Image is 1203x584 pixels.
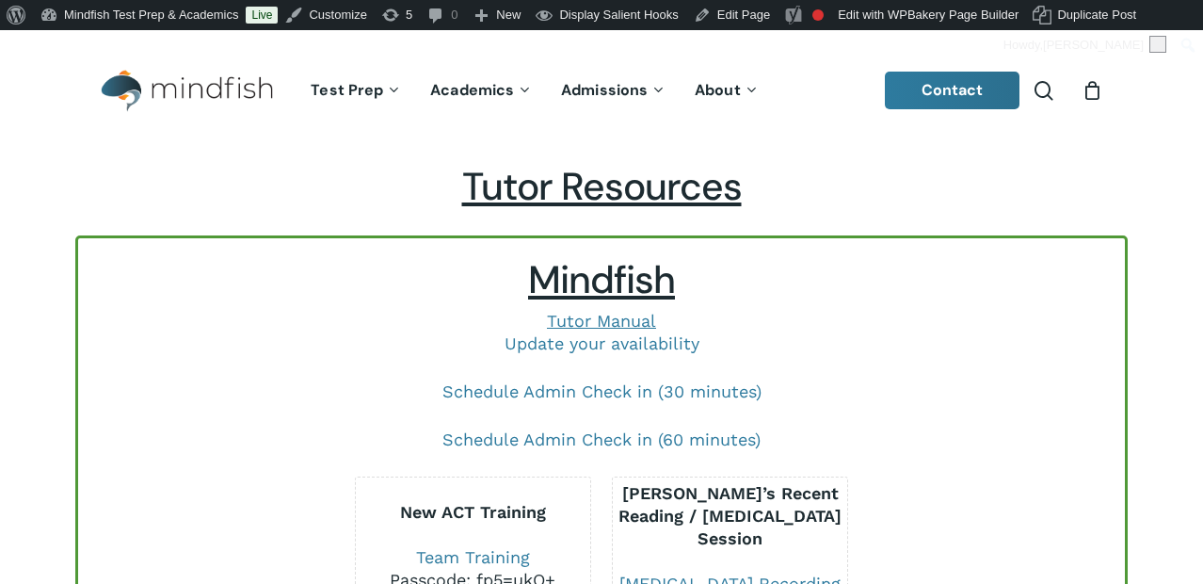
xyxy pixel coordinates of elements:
[547,311,656,331] a: Tutor Manual
[430,80,514,100] span: Academics
[297,83,416,99] a: Test Prep
[462,162,742,212] span: Tutor Resources
[618,483,842,548] b: [PERSON_NAME]’s Recent Reading / [MEDICAL_DATA] Session
[681,83,774,99] a: About
[442,430,761,449] a: Schedule Admin Check in (60 minutes)
[505,333,699,353] a: Update your availability
[1043,38,1144,52] span: [PERSON_NAME]
[311,80,383,100] span: Test Prep
[442,381,762,401] a: Schedule Admin Check in (30 minutes)
[561,80,648,100] span: Admissions
[695,80,741,100] span: About
[400,502,546,522] b: New ACT Training
[812,9,824,21] div: Focus keyphrase not set
[75,56,1128,126] header: Main Menu
[922,80,984,100] span: Contact
[547,83,681,99] a: Admissions
[885,72,1020,109] a: Contact
[528,255,675,305] span: Mindfish
[997,30,1174,60] a: Howdy,
[297,56,773,126] nav: Main Menu
[416,547,530,567] a: Team Training
[246,7,278,24] a: Live
[416,83,547,99] a: Academics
